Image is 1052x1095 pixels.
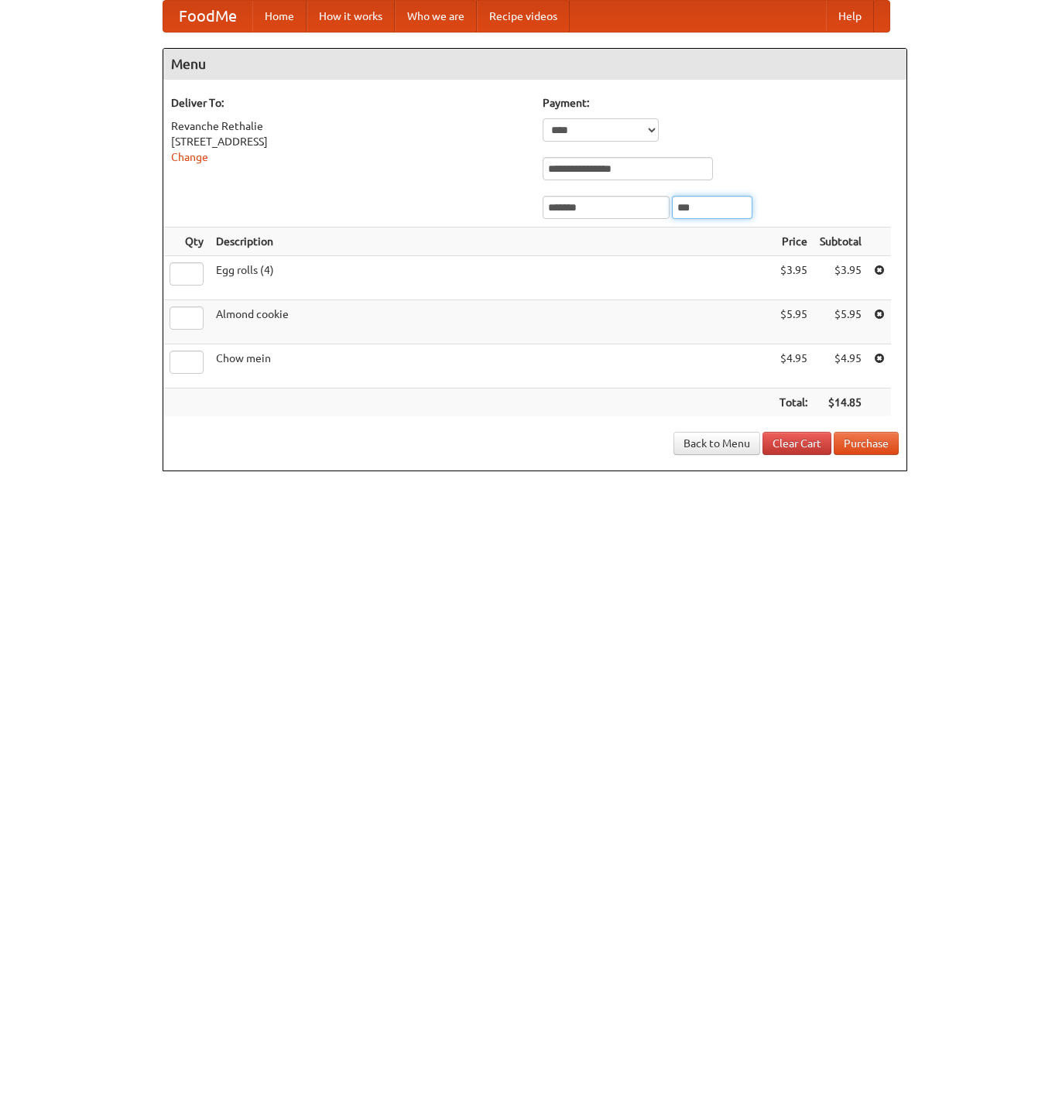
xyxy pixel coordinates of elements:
td: Chow mein [210,344,773,388]
th: Subtotal [814,228,868,256]
td: $4.95 [773,344,814,388]
a: Who we are [395,1,477,32]
a: Clear Cart [762,432,831,455]
th: Price [773,228,814,256]
th: Description [210,228,773,256]
button: Purchase [834,432,899,455]
h5: Payment: [543,95,899,111]
div: [STREET_ADDRESS] [171,134,527,149]
a: Change [171,151,208,163]
th: Total: [773,388,814,417]
td: Egg rolls (4) [210,256,773,300]
a: Back to Menu [673,432,760,455]
a: FoodMe [163,1,252,32]
a: Help [826,1,874,32]
td: $3.95 [773,256,814,300]
a: How it works [307,1,395,32]
h5: Deliver To: [171,95,527,111]
td: $4.95 [814,344,868,388]
td: $5.95 [814,300,868,344]
th: $14.85 [814,388,868,417]
td: $5.95 [773,300,814,344]
a: Home [252,1,307,32]
div: Revanche Rethalie [171,118,527,134]
th: Qty [163,228,210,256]
td: Almond cookie [210,300,773,344]
td: $3.95 [814,256,868,300]
h4: Menu [163,49,906,80]
a: Recipe videos [477,1,570,32]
